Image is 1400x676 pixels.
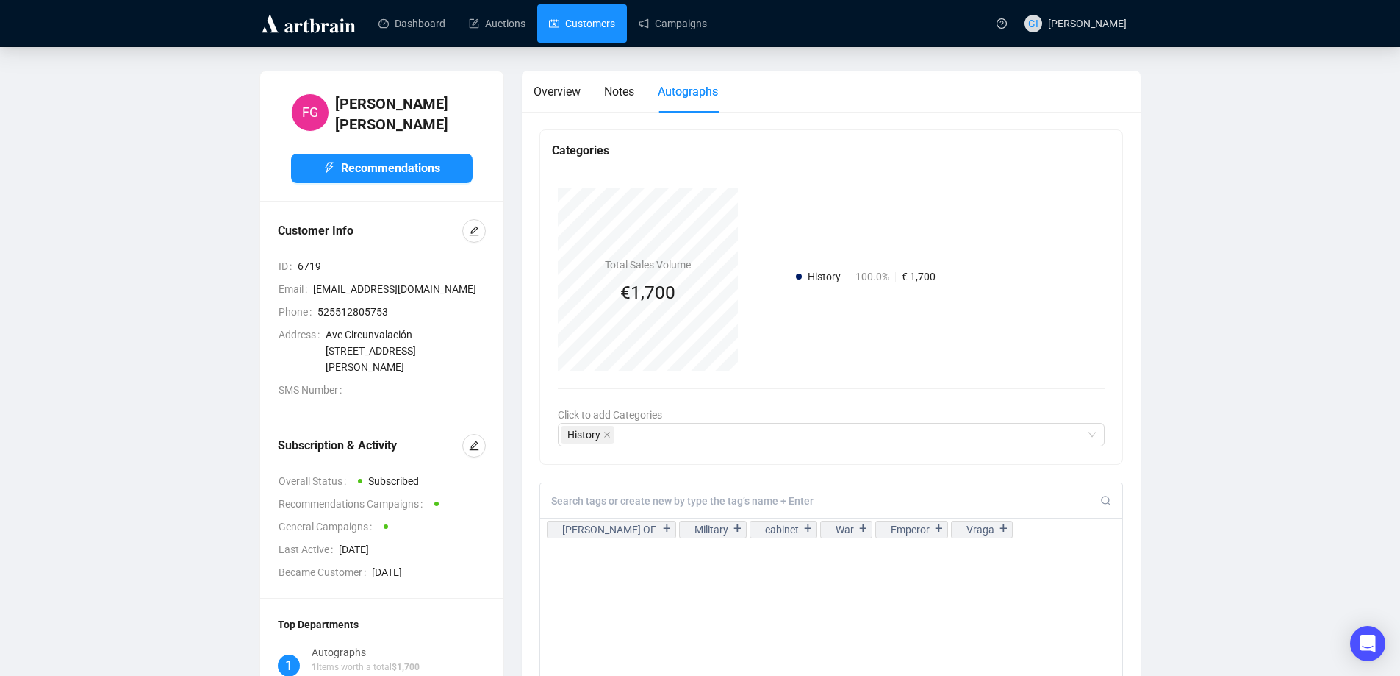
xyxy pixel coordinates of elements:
[372,564,486,580] span: [DATE]
[562,522,658,538] div: [PERSON_NAME] OF [GEOGRAPHIC_DATA]
[279,304,317,320] span: Phone
[567,427,600,443] span: History
[279,541,339,558] span: Last Active
[278,222,462,240] div: Customer Info
[658,85,718,99] span: Autographs
[605,257,691,273] h4: Total Sales Volume
[368,475,419,487] span: Subscribed
[561,426,614,444] span: History
[966,522,994,538] div: Vraga
[855,522,872,536] div: +
[285,655,292,676] span: 1
[259,12,358,35] img: logo
[339,541,486,558] span: [DATE]
[552,141,1111,160] div: Categories
[469,441,479,451] span: edit
[469,4,525,43] a: Auctions
[378,4,445,43] a: Dashboard
[312,661,420,675] p: Items worth a total
[279,519,378,535] span: General Campaigns
[836,522,854,538] div: War
[279,281,313,297] span: Email
[549,4,615,43] a: Customers
[997,18,1007,29] span: question-circle
[800,522,816,536] div: +
[279,496,428,512] span: Recommendations Campaigns
[291,154,473,183] button: Recommendations
[551,494,1101,508] input: Search tags or create new by type the tag’s name + Enter
[278,437,462,455] div: Subscription & Activity
[317,304,486,320] span: 525512805753
[279,258,298,274] span: ID
[534,85,581,99] span: Overview
[694,522,728,538] div: Military
[279,564,372,580] span: Became Customer
[302,102,318,123] span: FG
[323,162,335,174] span: thunderbolt
[1028,15,1038,32] span: GI
[313,281,486,297] span: [EMAIL_ADDRESS][DOMAIN_NAME]
[891,522,930,538] div: Emperor
[730,522,746,536] div: +
[279,327,326,375] span: Address
[392,662,420,672] span: $ 1,700
[931,522,947,536] div: +
[1350,626,1385,661] div: Open Intercom Messenger
[605,279,691,307] div: €1,700
[558,409,662,421] span: Click to add Categories
[279,473,352,489] span: Overall Status
[902,271,936,282] span: € 1,700
[808,271,841,282] span: History
[659,522,675,536] div: +
[1048,18,1127,29] span: [PERSON_NAME]
[312,644,420,661] div: Autographs
[312,662,317,672] span: 1
[335,93,473,135] h4: [PERSON_NAME] [PERSON_NAME]
[604,85,634,99] span: Notes
[278,616,486,633] div: Top Departments
[603,431,611,438] span: close
[996,522,1012,536] div: +
[639,4,707,43] a: Campaigns
[298,258,486,274] span: 6719
[855,271,889,282] span: 100.0%
[279,382,348,398] span: SMS Number
[469,226,479,236] span: edit
[326,327,486,375] span: Ave Circunvalación [STREET_ADDRESS][PERSON_NAME]
[765,522,799,538] div: cabinet
[341,159,440,177] span: Recommendations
